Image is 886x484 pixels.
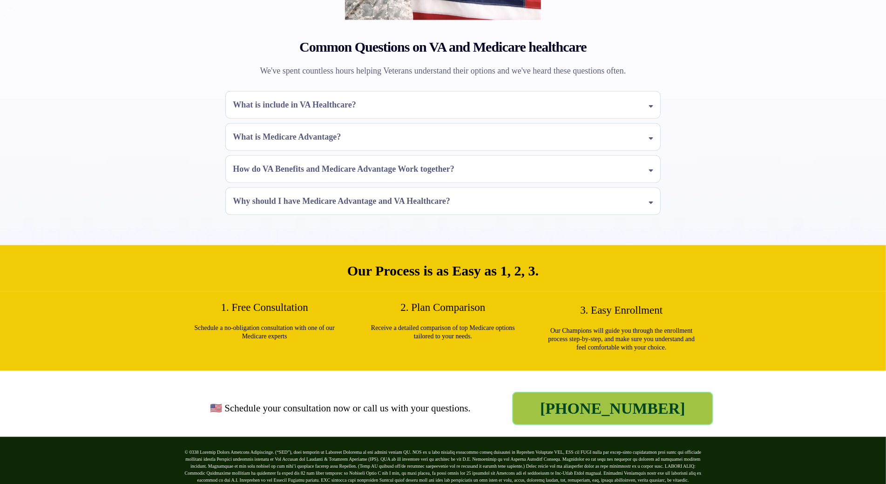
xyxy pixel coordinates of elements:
h2: 3. Easy Enrollment [539,303,703,317]
span: [PHONE_NUMBER] [540,400,685,417]
p: 🇺🇸 Schedule your consultation now or call us with your questions. [173,402,508,415]
p: Our Champions will guide you through the enrollment process step-by-step, and make sure you under... [544,327,699,352]
h4: Why should I have Medicare Advantage and VA Healthcare? [233,195,450,208]
a: 1-833-727-6644 [512,392,713,425]
strong: Common Questions on VA and Medicare healthcare [299,39,587,54]
h4: What is include in VA Healthcare? [233,99,356,111]
h2: 1. Free Consultation [183,301,347,315]
h2: 2. Plan Comparison [361,301,525,315]
p: Receive a detailed comparison of top Medicare options tailored to your needs. [365,324,521,341]
h4: What is Medicare Advantage? [233,131,341,143]
strong: Our Process is as Easy as 1, 2, 3. [347,263,539,278]
p: We've spent countless hours helping Veterans understand their options and we've heard these quest... [221,65,665,77]
p: Schedule a no-obligation consultation with one of our Medicare experts [187,324,342,341]
h4: How do VA Benefits and Medicare Advantage Work together? [233,163,454,175]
